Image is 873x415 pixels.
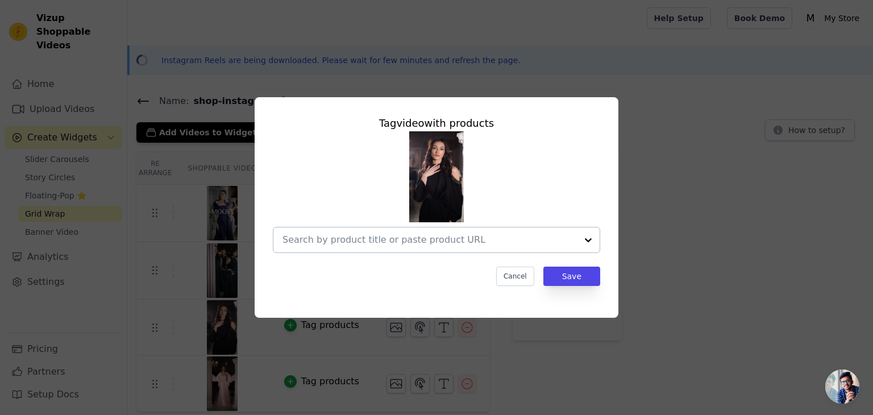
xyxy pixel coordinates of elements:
[409,131,464,222] img: reel-preview-1rxkze-gb.myshopify.com-3665566217925631047_62184685938.jpeg
[543,267,600,286] button: Save
[282,233,577,247] input: Search by product title or paste product URL
[496,267,534,286] button: Cancel
[825,370,859,404] div: Open chat
[273,115,600,131] div: Tag video with products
